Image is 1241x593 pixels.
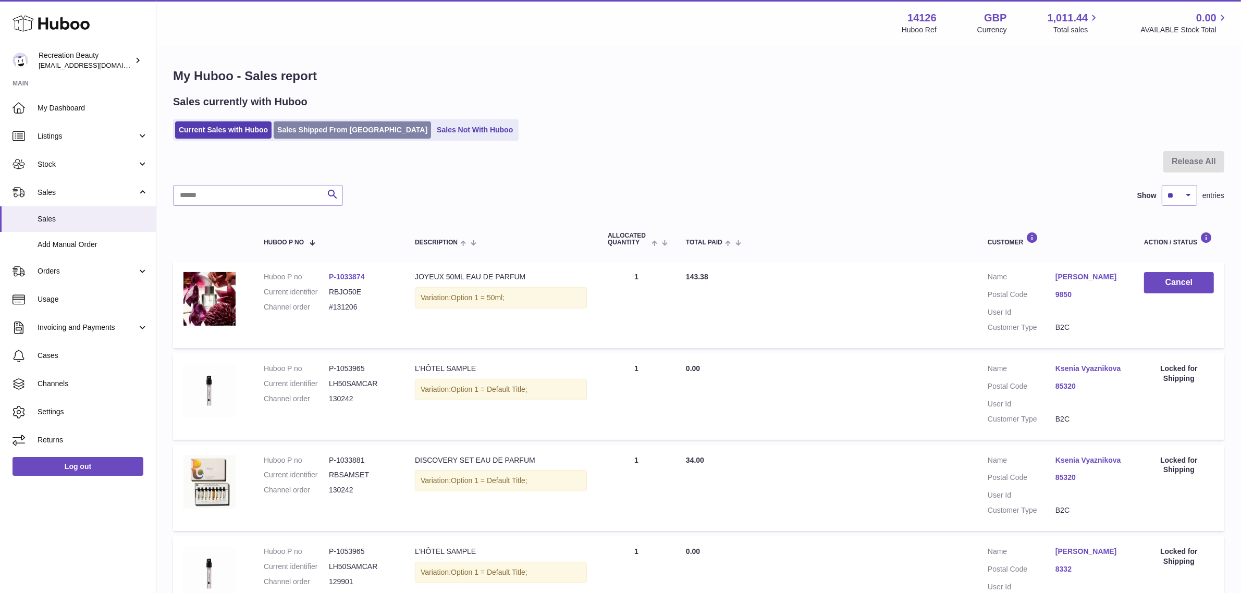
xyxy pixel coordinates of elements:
[1144,232,1214,246] div: Action / Status
[597,262,675,348] td: 1
[451,476,527,485] span: Option 1 = Default Title;
[597,445,675,532] td: 1
[38,266,137,276] span: Orders
[686,273,708,281] span: 143.38
[264,302,329,312] dt: Channel order
[988,381,1055,394] dt: Postal Code
[264,272,329,282] dt: Huboo P no
[415,379,587,400] div: Variation:
[415,562,587,583] div: Variation:
[264,577,329,587] dt: Channel order
[329,455,394,465] dd: P-1033881
[329,273,365,281] a: P-1033874
[38,407,148,417] span: Settings
[175,121,272,139] a: Current Sales with Huboo
[977,25,1007,35] div: Currency
[1144,547,1214,566] div: Locked for Shipping
[264,547,329,557] dt: Huboo P no
[597,353,675,440] td: 1
[39,61,153,69] span: [EMAIL_ADDRESS][DOMAIN_NAME]
[264,470,329,480] dt: Current identifier
[329,577,394,587] dd: 129901
[415,470,587,491] div: Variation:
[1055,290,1123,300] a: 9850
[907,11,937,25] strong: 14126
[686,547,700,555] span: 0.00
[38,323,137,332] span: Invoicing and Payments
[415,455,587,465] div: DISCOVERY SET EAU DE PARFUM
[902,25,937,35] div: Huboo Ref
[1055,323,1123,332] dd: B2C
[1055,381,1123,391] a: 85320
[329,394,394,404] dd: 130242
[38,435,148,445] span: Returns
[1055,414,1123,424] dd: B2C
[38,379,148,389] span: Channels
[274,121,431,139] a: Sales Shipped From [GEOGRAPHIC_DATA]
[13,53,28,68] img: internalAdmin-14126@internal.huboo.com
[38,240,148,250] span: Add Manual Order
[329,562,394,572] dd: LH50SAMCAR
[38,351,148,361] span: Cases
[264,455,329,465] dt: Huboo P no
[173,95,308,109] h2: Sales currently with Huboo
[1196,11,1217,25] span: 0.00
[264,379,329,389] dt: Current identifier
[451,385,527,393] span: Option 1 = Default Title;
[1202,191,1224,201] span: entries
[988,323,1055,332] dt: Customer Type
[329,287,394,297] dd: RBJO50E
[38,294,148,304] span: Usage
[1140,25,1228,35] span: AVAILABLE Stock Total
[1055,455,1123,465] a: Ksenia Vyaznikova
[1144,272,1214,293] button: Cancel
[264,394,329,404] dt: Channel order
[988,564,1055,577] dt: Postal Code
[415,272,587,282] div: JOYEUX 50ML EAU DE PARFUM
[1140,11,1228,35] a: 0.00 AVAILABLE Stock Total
[1053,25,1100,35] span: Total sales
[1055,473,1123,483] a: 85320
[988,364,1055,376] dt: Name
[1055,272,1123,282] a: [PERSON_NAME]
[415,364,587,374] div: L'HÔTEL SAMPLE
[988,547,1055,559] dt: Name
[686,456,704,464] span: 34.00
[415,547,587,557] div: L'HÔTEL SAMPLE
[988,307,1055,317] dt: User Id
[38,214,148,224] span: Sales
[1055,547,1123,557] a: [PERSON_NAME]
[183,455,236,509] img: ANWD_12ML.jpg
[38,188,137,197] span: Sales
[264,364,329,374] dt: Huboo P no
[451,568,527,576] span: Option 1 = Default Title;
[415,287,587,308] div: Variation:
[608,232,649,246] span: ALLOCATED Quantity
[988,582,1055,592] dt: User Id
[988,290,1055,302] dt: Postal Code
[38,103,148,113] span: My Dashboard
[329,302,394,312] dd: #131206
[1144,364,1214,384] div: Locked for Shipping
[415,239,458,246] span: Description
[173,68,1224,84] h1: My Huboo - Sales report
[264,562,329,572] dt: Current identifier
[988,473,1055,485] dt: Postal Code
[13,457,143,476] a: Log out
[38,159,137,169] span: Stock
[1048,11,1088,25] span: 1,011.44
[984,11,1006,25] strong: GBP
[686,239,722,246] span: Total paid
[183,364,236,417] img: L_Hotel2mlsample_1_54fb7227-5c0d-4437-b810-01e04fa2e7ca.jpg
[38,131,137,141] span: Listings
[988,505,1055,515] dt: Customer Type
[1144,455,1214,475] div: Locked for Shipping
[1137,191,1157,201] label: Show
[988,490,1055,500] dt: User Id
[988,414,1055,424] dt: Customer Type
[264,287,329,297] dt: Current identifier
[451,293,505,302] span: Option 1 = 50ml;
[329,485,394,495] dd: 130242
[1048,11,1100,35] a: 1,011.44 Total sales
[1055,364,1123,374] a: Ksenia Vyaznikova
